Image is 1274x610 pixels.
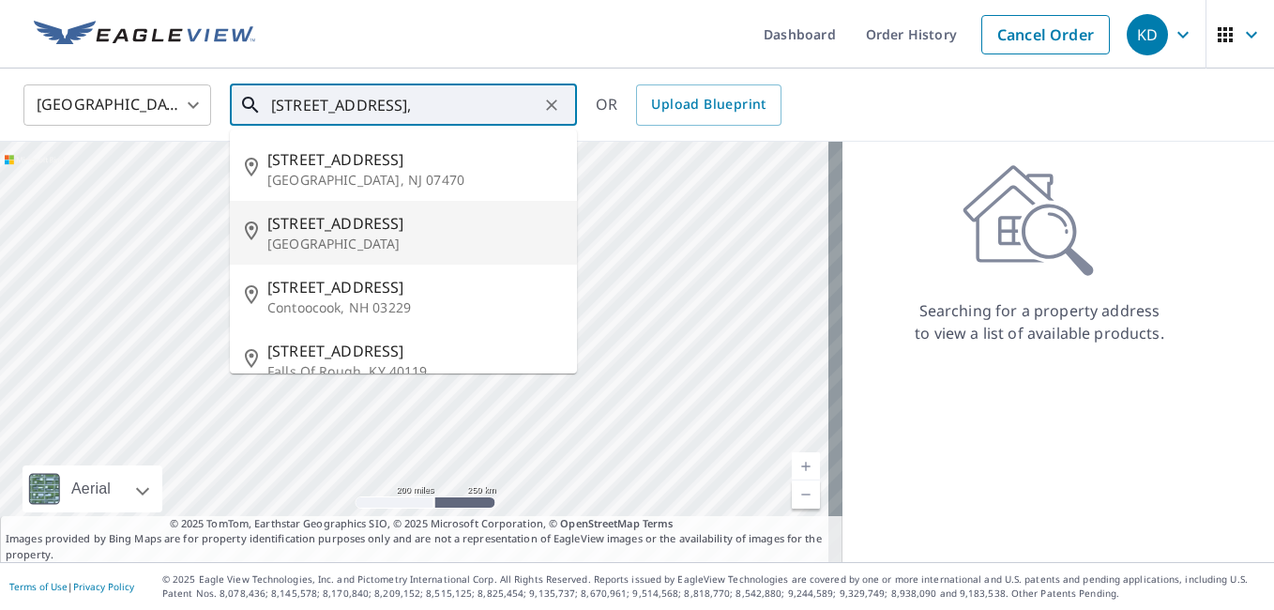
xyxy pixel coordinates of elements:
[914,299,1165,344] p: Searching for a property address to view a list of available products.
[267,171,562,190] p: [GEOGRAPHIC_DATA], NJ 07470
[643,516,674,530] a: Terms
[267,362,562,381] p: Falls Of Rough, KY 40119
[9,581,134,592] p: |
[596,84,781,126] div: OR
[267,148,562,171] span: [STREET_ADDRESS]
[23,79,211,131] div: [GEOGRAPHIC_DATA]
[651,93,766,116] span: Upload Blueprint
[792,480,820,509] a: Current Level 5, Zoom Out
[271,79,538,131] input: Search by address or latitude-longitude
[560,516,639,530] a: OpenStreetMap
[162,572,1265,601] p: © 2025 Eagle View Technologies, Inc. and Pictometry International Corp. All Rights Reserved. Repo...
[267,235,562,253] p: [GEOGRAPHIC_DATA]
[23,465,162,512] div: Aerial
[66,465,116,512] div: Aerial
[73,580,134,593] a: Privacy Policy
[538,92,565,118] button: Clear
[170,516,674,532] span: © 2025 TomTom, Earthstar Geographics SIO, © 2025 Microsoft Corporation, ©
[1127,14,1168,55] div: KD
[267,276,562,298] span: [STREET_ADDRESS]
[636,84,781,126] a: Upload Blueprint
[9,580,68,593] a: Terms of Use
[792,452,820,480] a: Current Level 5, Zoom In
[267,212,562,235] span: [STREET_ADDRESS]
[267,298,562,317] p: Contoocook, NH 03229
[34,21,255,49] img: EV Logo
[267,340,562,362] span: [STREET_ADDRESS]
[981,15,1110,54] a: Cancel Order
